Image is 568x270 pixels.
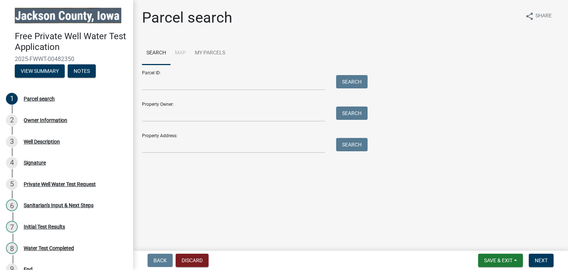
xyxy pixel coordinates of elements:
button: Search [336,138,368,151]
div: 5 [6,178,18,190]
div: Initial Test Results [24,224,65,229]
div: Well Description [24,139,60,144]
div: 7 [6,221,18,233]
span: Next [535,257,548,263]
button: Discard [176,254,209,267]
a: My Parcels [190,41,230,65]
wm-modal-confirm: Notes [68,68,96,74]
button: View Summary [15,64,65,78]
button: Save & Exit [478,254,523,267]
span: Share [535,12,552,21]
button: Next [529,254,554,267]
div: Water Test Completed [24,246,74,251]
div: 4 [6,157,18,169]
h4: Free Private Well Water Test Application [15,31,127,53]
span: Back [153,257,167,263]
img: Jackson County, Iowa [15,8,121,23]
div: 6 [6,199,18,211]
div: Signature [24,160,46,165]
i: share [525,12,534,21]
button: Notes [68,64,96,78]
button: Search [336,107,368,120]
div: 2 [6,114,18,126]
div: Sanitarian's Input & Next Steps [24,203,94,208]
div: 3 [6,136,18,148]
button: Search [336,75,368,88]
button: shareShare [519,9,558,23]
h1: Parcel search [142,9,232,27]
div: 1 [6,93,18,105]
wm-modal-confirm: Summary [15,68,65,74]
a: Search [142,41,170,65]
div: Private Well Water Test Request [24,182,96,187]
div: Owner Information [24,118,67,123]
div: Parcel search [24,96,55,101]
span: 2025-FWWT-00482350 [15,55,118,63]
span: Save & Exit [484,257,513,263]
div: 8 [6,242,18,254]
button: Back [148,254,173,267]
